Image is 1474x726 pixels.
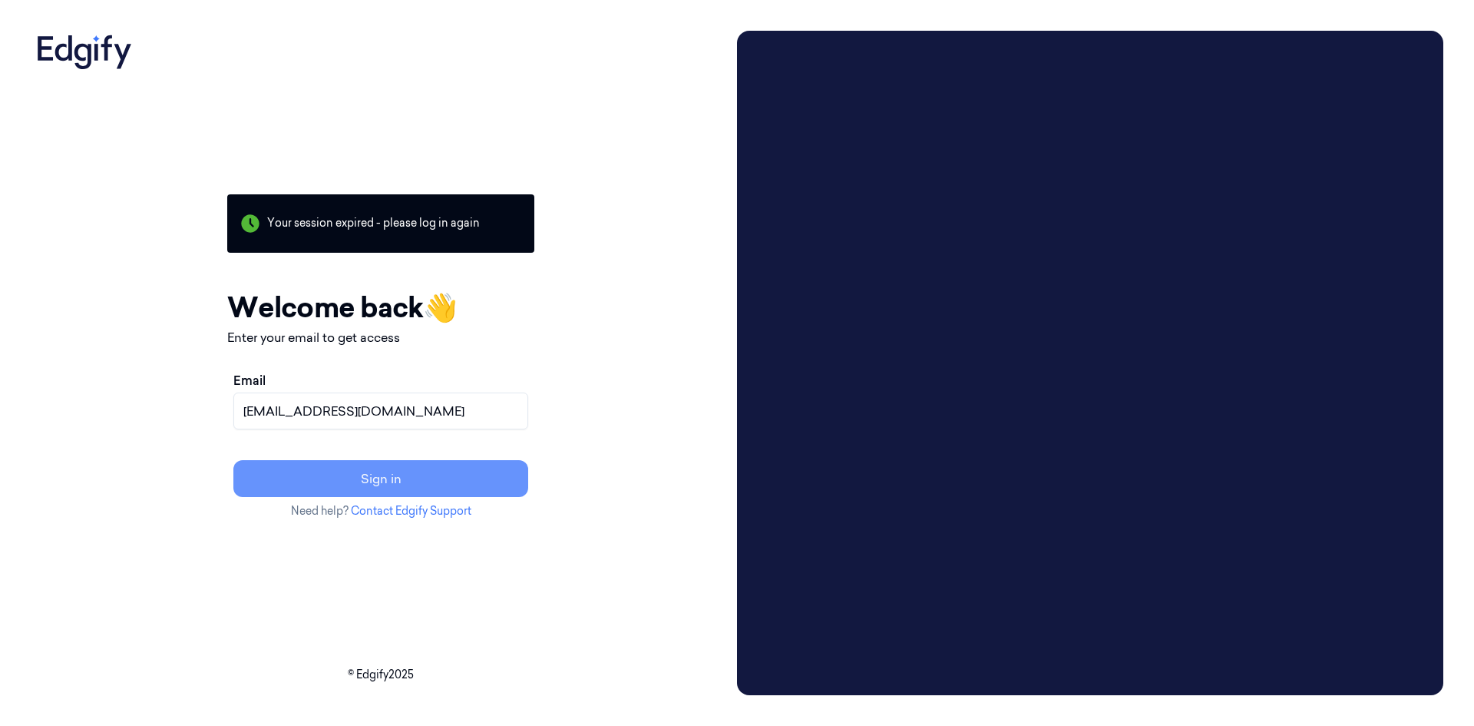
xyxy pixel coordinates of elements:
[227,328,534,346] p: Enter your email to get access
[227,287,534,328] h1: Welcome back 👋
[233,460,528,497] button: Sign in
[233,371,266,390] label: Email
[227,194,534,253] div: Your session expired - please log in again
[31,667,731,683] p: © Edgify 2025
[227,503,534,519] p: Need help?
[233,393,528,429] input: name@example.com
[351,504,471,518] a: Contact Edgify Support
